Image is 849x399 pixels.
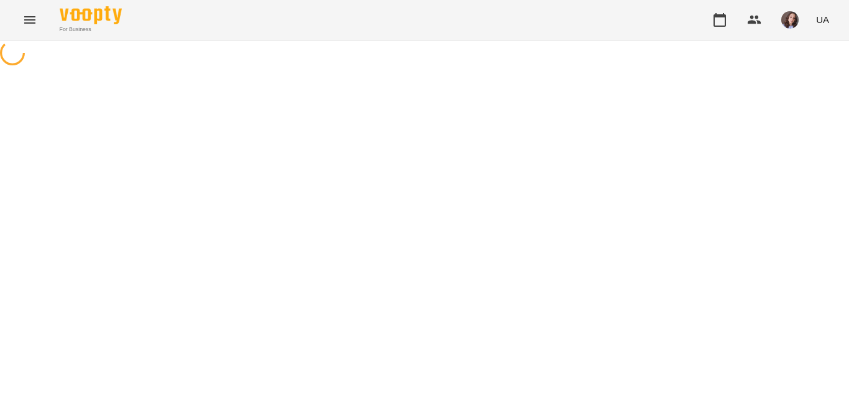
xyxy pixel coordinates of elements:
[60,6,122,24] img: Voopty Logo
[811,8,834,31] button: UA
[816,13,829,26] span: UA
[781,11,799,29] img: 8e6d9769290247367f0f90eeedd3a5ee.jpg
[60,26,122,34] span: For Business
[15,5,45,35] button: Menu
